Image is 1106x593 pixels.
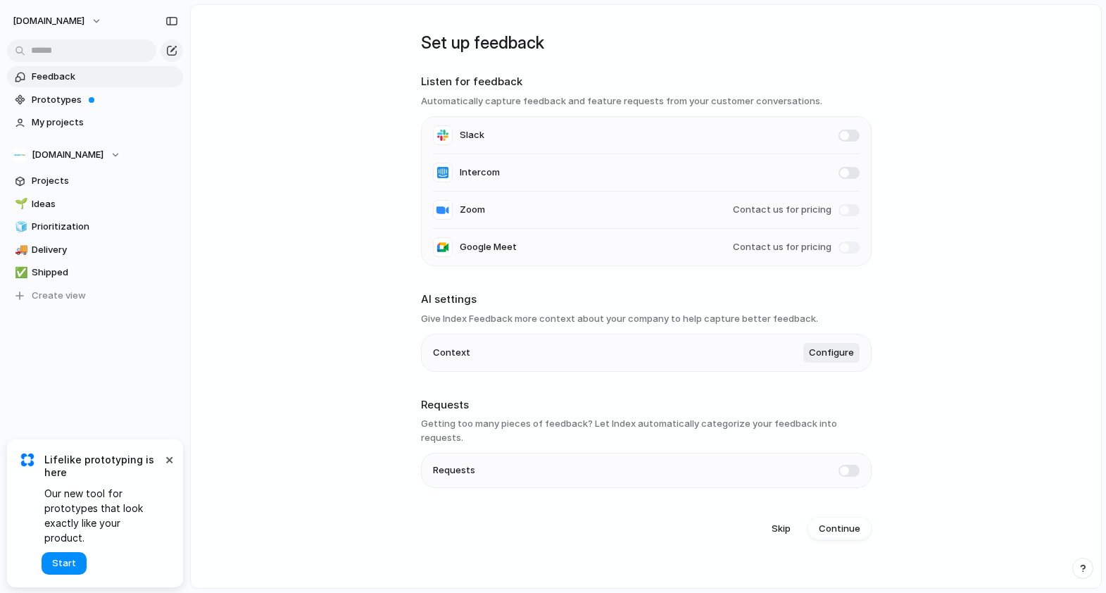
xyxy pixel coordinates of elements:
[32,93,178,107] span: Prototypes
[32,116,178,130] span: My projects
[807,518,872,540] button: Continue
[44,486,162,545] span: Our new tool for prototypes that look exactly like your product.
[52,556,76,570] span: Start
[421,94,872,108] h3: Automatically capture feedback and feature requests from your customer conversations.
[460,203,485,217] span: Zoom
[7,112,183,133] a: My projects
[460,240,517,254] span: Google Meet
[32,289,86,303] span: Create view
[7,194,183,215] a: 🌱Ideas
[13,14,84,28] span: [DOMAIN_NAME]
[7,144,183,166] button: [DOMAIN_NAME]
[13,197,27,211] button: 🌱
[42,552,87,575] button: Start
[460,166,500,180] span: Intercom
[15,196,25,212] div: 🌱
[819,522,860,536] span: Continue
[7,170,183,192] a: Projects
[32,174,178,188] span: Projects
[803,343,860,363] button: Configure
[32,243,178,257] span: Delivery
[7,285,183,306] button: Create view
[15,265,25,281] div: ✅
[421,417,872,444] h3: Getting too many pieces of feedback? Let Index automatically categorize your feedback into requests.
[161,451,177,468] button: Dismiss
[809,346,854,360] span: Configure
[44,454,162,479] span: Lifelike prototyping is here
[733,240,831,254] span: Contact us for pricing
[7,89,183,111] a: Prototypes
[421,30,872,56] h1: Set up feedback
[421,292,872,308] h2: AI settings
[733,203,831,217] span: Contact us for pricing
[433,346,470,360] span: Context
[15,242,25,258] div: 🚚
[421,74,872,90] h2: Listen for feedback
[421,397,872,413] h2: Requests
[15,219,25,235] div: 🧊
[32,220,178,234] span: Prioritization
[6,10,109,32] button: [DOMAIN_NAME]
[760,518,802,540] button: Skip
[32,197,178,211] span: Ideas
[32,70,178,84] span: Feedback
[433,463,475,477] span: Requests
[7,262,183,283] a: ✅Shipped
[772,522,791,536] span: Skip
[32,148,103,162] span: [DOMAIN_NAME]
[421,312,872,326] h3: Give Index Feedback more context about your company to help capture better feedback.
[460,128,484,142] span: Slack
[7,216,183,237] a: 🧊Prioritization
[7,66,183,87] a: Feedback
[13,220,27,234] button: 🧊
[13,243,27,257] button: 🚚
[32,266,178,280] span: Shipped
[7,239,183,261] a: 🚚Delivery
[13,266,27,280] button: ✅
